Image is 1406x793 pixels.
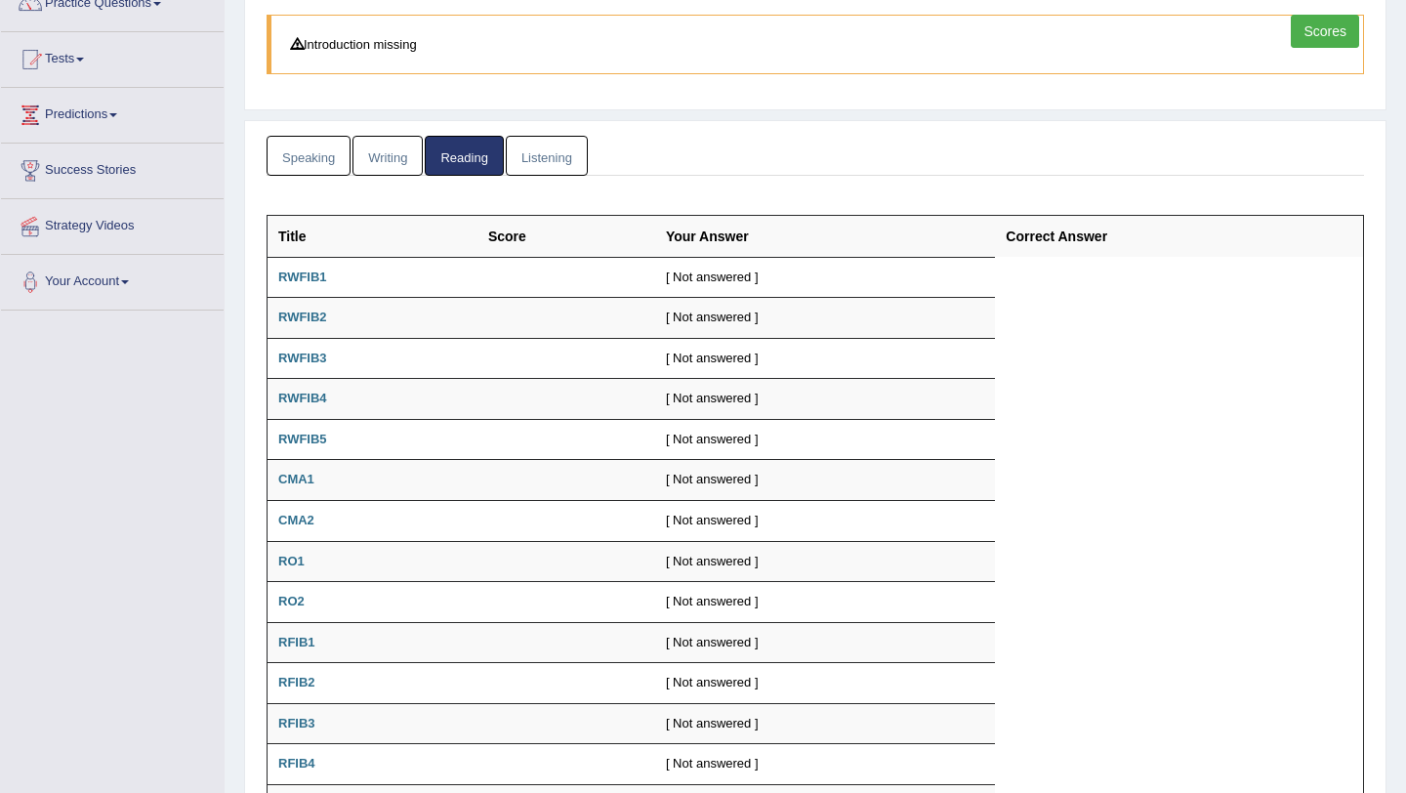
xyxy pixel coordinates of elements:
[267,15,1364,74] blockquote: Introduction missing
[278,391,327,405] b: RWFIB4
[278,432,327,446] b: RWFIB5
[1,144,224,192] a: Success Stories
[278,351,327,365] b: RWFIB3
[995,215,1363,257] th: Correct Answer
[1291,15,1359,48] a: Scores
[278,716,315,730] b: RFIB3
[1,88,224,137] a: Predictions
[655,500,995,541] td: [ Not answered ]
[278,756,315,771] b: RFIB4
[655,541,995,582] td: [ Not answered ]
[655,622,995,663] td: [ Not answered ]
[268,215,477,257] th: Title
[655,582,995,623] td: [ Not answered ]
[655,663,995,704] td: [ Not answered ]
[655,703,995,744] td: [ Not answered ]
[278,554,305,568] b: RO1
[655,257,995,298] td: [ Not answered ]
[278,310,327,324] b: RWFIB2
[278,594,305,608] b: RO2
[506,136,588,176] a: Listening
[655,298,995,339] td: [ Not answered ]
[278,513,314,527] b: CMA2
[655,215,995,257] th: Your Answer
[425,136,503,176] a: Reading
[655,419,995,460] td: [ Not answered ]
[655,460,995,501] td: [ Not answered ]
[278,635,315,649] b: RFIB1
[1,32,224,81] a: Tests
[267,136,351,176] a: Speaking
[352,136,423,176] a: Writing
[655,744,995,785] td: [ Not answered ]
[1,199,224,248] a: Strategy Videos
[655,379,995,420] td: [ Not answered ]
[477,215,655,257] th: Score
[278,270,327,284] b: RWFIB1
[655,338,995,379] td: [ Not answered ]
[278,675,315,689] b: RFIB2
[278,472,314,486] b: CMA1
[1,255,224,304] a: Your Account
